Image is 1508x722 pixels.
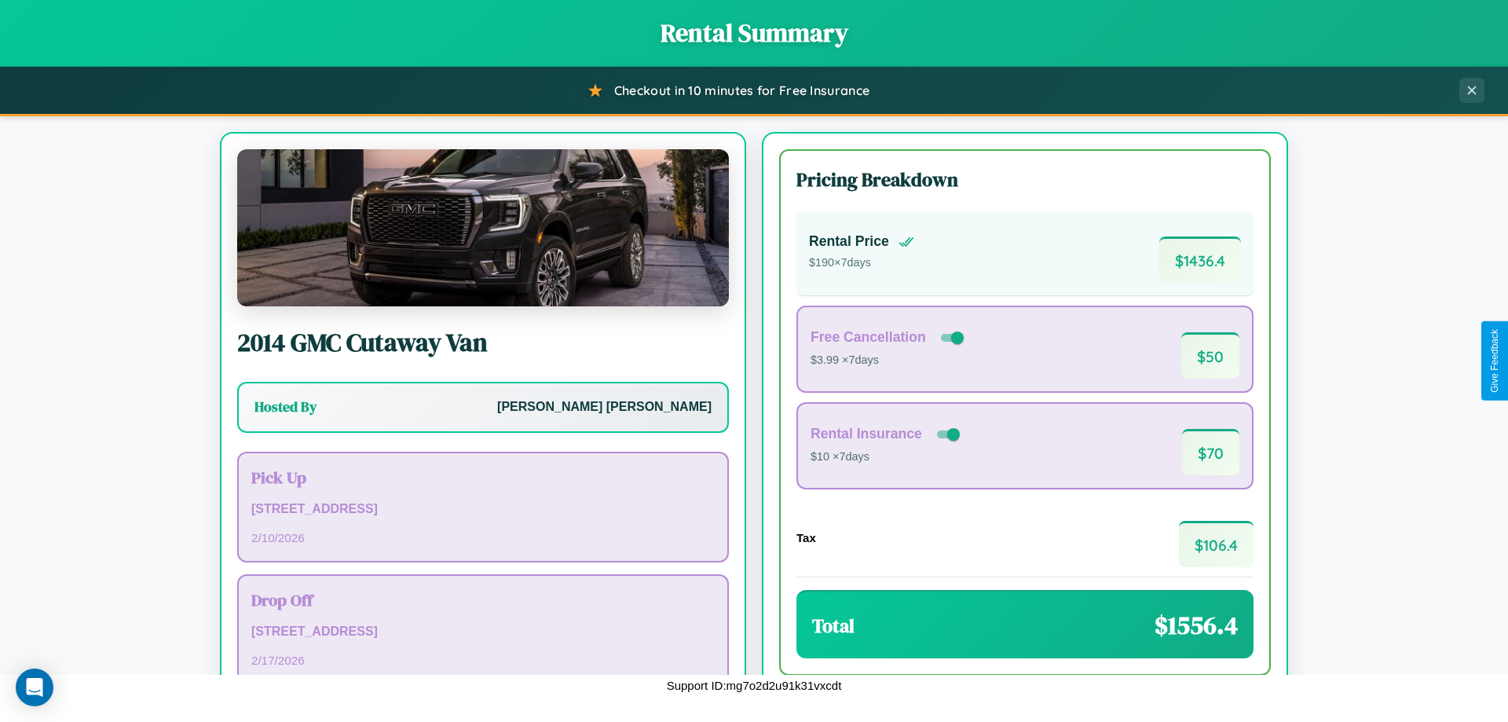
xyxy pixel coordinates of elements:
h3: Total [812,613,855,639]
h4: Rental Insurance [811,426,922,442]
h3: Hosted By [254,398,317,416]
p: [STREET_ADDRESS] [251,621,715,643]
p: $ 190 × 7 days [809,253,914,273]
p: 2 / 10 / 2026 [251,527,715,548]
span: $ 1556.4 [1155,608,1238,643]
div: Open Intercom Messenger [16,669,53,706]
h1: Rental Summary [16,16,1492,50]
img: GMC Cutaway Van [237,149,729,306]
h4: Free Cancellation [811,329,926,346]
span: Checkout in 10 minutes for Free Insurance [614,82,869,98]
h3: Drop Off [251,588,715,611]
span: $ 106.4 [1179,521,1254,567]
div: Give Feedback [1489,329,1500,393]
p: Support ID: mg7o2d2u91k31vxcdt [667,675,842,696]
span: $ 70 [1182,429,1239,475]
h2: 2014 GMC Cutaway Van [237,325,729,360]
p: [PERSON_NAME] [PERSON_NAME] [497,396,712,419]
span: $ 1436.4 [1159,236,1241,283]
h3: Pick Up [251,466,715,489]
p: 2 / 17 / 2026 [251,650,715,671]
p: $10 × 7 days [811,447,963,467]
h3: Pricing Breakdown [796,167,1254,192]
span: $ 50 [1181,332,1239,379]
p: $3.99 × 7 days [811,350,967,371]
h4: Tax [796,531,816,544]
h4: Rental Price [809,233,889,250]
p: [STREET_ADDRESS] [251,498,715,521]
